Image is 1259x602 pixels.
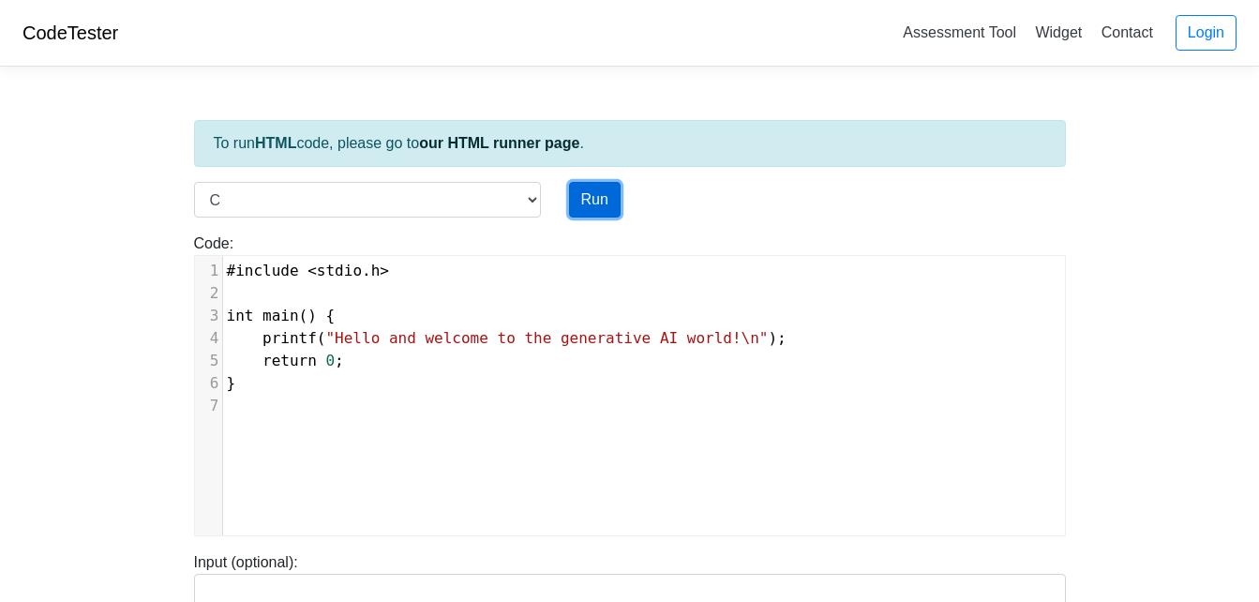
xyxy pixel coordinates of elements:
div: 4 [195,327,222,350]
div: To run code, please go to . [194,120,1066,167]
span: > [380,262,389,279]
span: return [262,352,317,369]
span: main [262,307,299,324]
button: Run [569,182,621,218]
div: 6 [195,372,222,395]
a: Login [1176,15,1237,51]
span: () { [227,307,336,324]
span: 0 [325,352,335,369]
span: printf [262,329,317,347]
span: stdio [317,262,362,279]
span: #include [227,262,299,279]
div: 7 [195,395,222,417]
a: Contact [1094,17,1161,48]
a: CodeTester [22,23,118,43]
div: Code: [180,233,1080,536]
span: . [227,262,390,279]
span: ( ); [227,329,787,347]
span: ; [227,352,344,369]
a: Widget [1027,17,1089,48]
span: < [307,262,317,279]
span: } [227,374,236,392]
span: "Hello and welcome to the generative AI world!\n" [325,329,768,347]
a: Assessment Tool [895,17,1024,48]
span: h [371,262,381,279]
div: 3 [195,305,222,327]
div: 2 [195,282,222,305]
span: int [227,307,254,324]
div: 1 [195,260,222,282]
div: 5 [195,350,222,372]
a: our HTML runner page [419,135,579,151]
strong: HTML [255,135,296,151]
